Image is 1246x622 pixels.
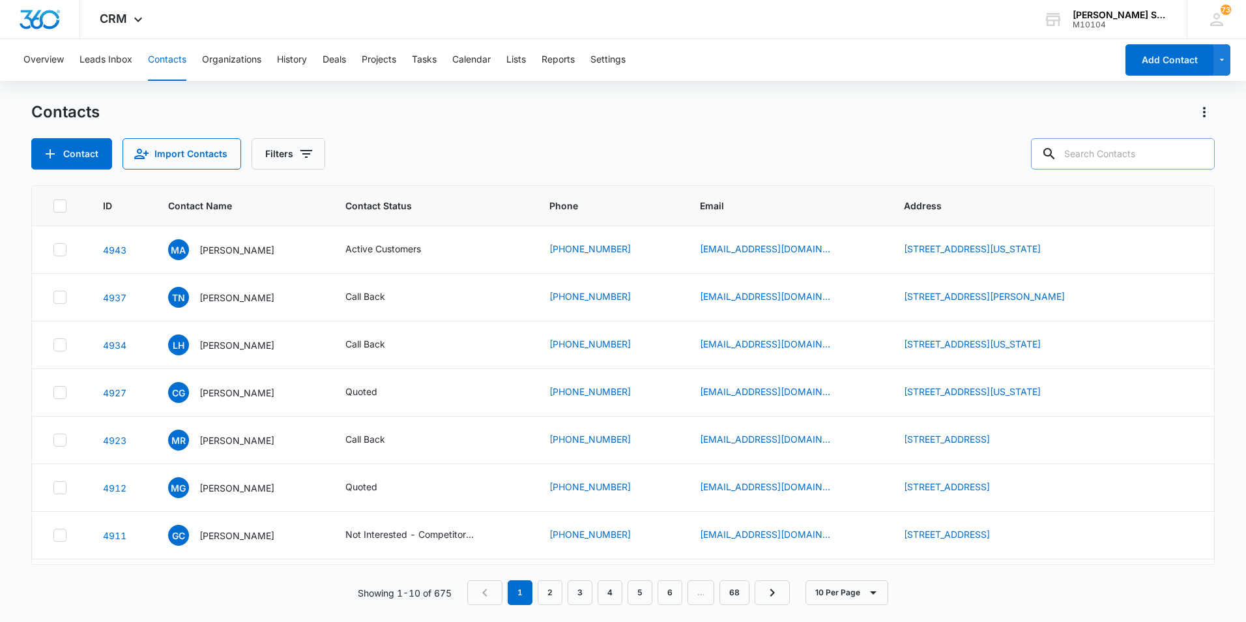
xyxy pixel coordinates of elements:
a: [STREET_ADDRESS][US_STATE] [904,338,1041,349]
span: CRM [100,12,127,25]
input: Search Contacts [1031,138,1215,170]
div: Phone - (773) 682-9559 - Select to Edit Field [549,242,654,258]
span: ID [103,199,118,213]
button: Reports [542,39,575,81]
button: History [277,39,307,81]
p: [PERSON_NAME] [199,529,274,542]
span: LH [168,334,189,355]
div: Contact Status - Active Customers - Select to Edit Field [345,242,444,258]
button: Overview [23,39,64,81]
span: Email [700,199,854,213]
a: [STREET_ADDRESS][PERSON_NAME] [904,291,1065,302]
div: Contact Status - Quoted - Select to Edit Field [345,385,401,400]
div: Address - 16210 S Farmingdale Dr, Plainfield, IL, 60586 - Select to Edit Field [904,527,1013,543]
button: Filters [252,138,325,170]
span: MA [168,239,189,260]
div: Phone - (405) 370-3501 - Select to Edit Field [549,289,654,305]
div: Address - 1201 Lancaster Dr, mckinney, TX, 75071 - Select to Edit Field [904,289,1088,305]
a: Next Page [755,580,790,605]
span: Contact Status [345,199,499,213]
div: Contact Status - Call Back - Select to Edit Field [345,432,409,448]
p: [PERSON_NAME] [199,291,274,304]
a: Navigate to contact details page for Michelle Gibbs [103,482,126,494]
a: Page 6 [658,580,682,605]
div: Phone - (630) 281-0798 - Select to Edit Field [549,385,654,400]
button: Settings [590,39,626,81]
a: Navigate to contact details page for MARVINIA ANDERSON [103,244,126,256]
div: Quoted [345,480,377,494]
p: [PERSON_NAME] [199,243,274,257]
a: [EMAIL_ADDRESS][DOMAIN_NAME] [700,480,830,494]
div: Contact Name - Michael Riccardini - Select to Edit Field [168,430,298,451]
div: Address - 14828 Mission Court, Oak Fores, IL, 60452 - Select to Edit Field [904,432,1013,448]
button: Actions [1194,102,1215,123]
a: [STREET_ADDRESS] [904,481,990,492]
div: Contact Status - Call Back - Select to Edit Field [345,337,409,353]
div: Phone - (815) 922-2172 - Select to Edit Field [549,527,654,543]
a: [STREET_ADDRESS] [904,529,990,540]
div: account id [1073,20,1168,29]
nav: Pagination [467,580,790,605]
div: Email - nchako2@gmail.com - Select to Edit Field [700,289,854,305]
a: Navigate to contact details page for Michael Riccardini [103,435,126,446]
div: Email - marviniaaa@yahoo.com - Select to Edit Field [700,242,854,258]
a: Page 3 [568,580,592,605]
div: Email - Loriwhite0167@gmail.com - Select to Edit Field [700,337,854,353]
p: [PERSON_NAME] [199,481,274,495]
div: Address - 21363 Willow Pass, Shorewood, Illinois, 60404 - Select to Edit Field [904,337,1064,353]
a: Navigate to contact details page for George Ciszak [103,530,126,541]
a: [EMAIL_ADDRESS][DOMAIN_NAME] [700,385,830,398]
span: GC [168,525,189,546]
div: Email - MichelleMargaux@aol.com - Select to Edit Field [700,480,854,496]
button: Lists [506,39,526,81]
a: [EMAIL_ADDRESS][DOMAIN_NAME] [700,337,830,351]
button: Contacts [148,39,186,81]
a: [EMAIL_ADDRESS][DOMAIN_NAME] [700,527,830,541]
span: TN [168,287,189,308]
span: Address [904,199,1174,213]
button: Import Contacts [123,138,241,170]
div: Address - 2201 Iroquois Lane, Yorkville, Illinois, 60560 - Select to Edit Field [904,385,1064,400]
a: Page 5 [628,580,652,605]
a: [PHONE_NUMBER] [549,289,631,303]
button: 10 Per Page [805,580,888,605]
a: [STREET_ADDRESS][US_STATE] [904,243,1041,254]
div: Call Back [345,289,385,303]
a: Page 2 [538,580,562,605]
span: Contact Name [168,199,295,213]
button: Deals [323,39,346,81]
button: Calendar [452,39,491,81]
span: 73 [1221,5,1231,15]
a: [EMAIL_ADDRESS][DOMAIN_NAME] [700,289,830,303]
div: Phone - (708) 606-3295 - Select to Edit Field [549,432,654,448]
a: [PHONE_NUMBER] [549,385,631,398]
div: Email - ragbgrs457@sbcglobal.net - Select to Edit Field [700,527,854,543]
div: Active Customers [345,242,421,256]
div: Contact Name - Michelle Gibbs - Select to Edit Field [168,477,298,498]
div: Quoted [345,385,377,398]
a: [EMAIL_ADDRESS][DOMAIN_NAME] [700,432,830,446]
button: Organizations [202,39,261,81]
div: Contact Name - Theodore Nchako - Select to Edit Field [168,287,298,308]
a: [PHONE_NUMBER] [549,432,631,446]
div: Not Interested - Competitor, Quoted [345,527,476,541]
button: Leads Inbox [80,39,132,81]
p: [PERSON_NAME] [199,338,274,352]
div: Email - mijorico18@hotmail.com - Select to Edit Field [700,432,854,448]
div: notifications count [1221,5,1231,15]
a: [STREET_ADDRESS] [904,434,990,445]
span: MR [168,430,189,451]
div: Contact Status - Not Interested - Competitor, Quoted - Select to Edit Field [345,527,499,543]
div: Contact Status - Quoted - Select to Edit Field [345,480,401,496]
a: Page 4 [598,580,622,605]
button: Add Contact [1125,44,1213,76]
div: Contact Name - MARVINIA ANDERSON - Select to Edit Field [168,239,298,260]
a: [PHONE_NUMBER] [549,480,631,494]
div: Contact Status - Call Back - Select to Edit Field [345,289,409,305]
div: Address - 2509 sycamore drive, Dyer, Indiana, 46311 - Select to Edit Field [904,242,1064,258]
div: Contact Name - George Ciszak - Select to Edit Field [168,525,298,546]
div: account name [1073,10,1168,20]
p: Showing 1-10 of 675 [358,586,452,600]
div: Call Back [345,337,385,351]
span: MG [168,477,189,498]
